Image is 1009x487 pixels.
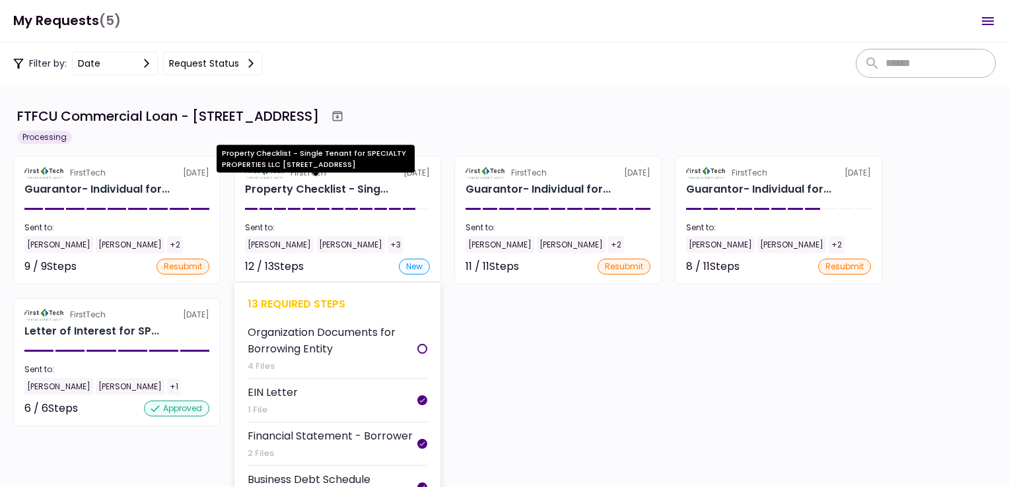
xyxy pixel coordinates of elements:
img: Partner logo [466,167,506,179]
div: [PERSON_NAME] [686,236,755,253]
div: 11 / 11 Steps [466,259,519,275]
div: [PERSON_NAME] [466,236,534,253]
div: [PERSON_NAME] [757,236,826,253]
img: Partner logo [24,167,65,179]
div: [DATE] [24,309,209,321]
div: FTFCU Commercial Loan - [STREET_ADDRESS] [17,106,319,126]
div: Guarantor- Individual for SPECIALTY PROPERTIES LLC Jim Price [686,181,831,197]
div: FirstTech [70,167,106,179]
div: [PERSON_NAME] [96,378,164,395]
div: approved [144,401,209,416]
div: Sent to: [245,222,430,234]
div: 9 / 9 Steps [24,259,77,275]
div: Filter by: [13,51,262,75]
button: date [72,51,158,75]
div: resubmit [157,259,209,275]
div: [PERSON_NAME] [537,236,606,253]
div: Processing [17,131,72,144]
div: resubmit [818,259,871,275]
div: Guarantor- Individual for SPECIALTY PROPERTIES LLC Charles Eldredge [24,181,170,197]
div: 13 required steps [248,296,427,312]
div: 8 / 11 Steps [686,259,740,275]
div: FirstTech [732,167,767,179]
div: Sent to: [686,222,871,234]
div: Sent to: [24,364,209,375]
div: FirstTech [511,167,547,179]
div: FirstTech [70,309,106,321]
div: [DATE] [686,167,871,179]
div: new [399,259,430,275]
div: 12 / 13 Steps [245,259,304,275]
button: Archive workflow [326,104,349,128]
div: +1 [167,378,181,395]
div: +2 [829,236,845,253]
div: [PERSON_NAME] [24,236,93,253]
div: 2 Files [248,447,413,460]
div: Sent to: [24,222,209,234]
img: Partner logo [24,309,65,321]
div: [DATE] [466,167,650,179]
div: Guarantor- Individual for SPECIALTY PROPERTIES LLC Scot Halladay [466,181,611,197]
div: Letter of Interest for SPECIALTY PROPERTIES LLC 1151-B Hospital Way Pocatello [24,323,159,339]
div: 6 / 6 Steps [24,401,78,416]
div: [PERSON_NAME] [316,236,385,253]
div: [DATE] [24,167,209,179]
div: +2 [608,236,624,253]
div: +3 [388,236,403,253]
div: resubmit [598,259,650,275]
div: [PERSON_NAME] [96,236,164,253]
button: Request status [163,51,262,75]
div: 1 File [248,403,298,416]
div: EIN Letter [248,384,298,401]
img: Partner logo [686,167,726,179]
div: Financial Statement - Borrower [248,428,413,444]
div: Organization Documents for Borrowing Entity [248,324,417,357]
div: Sent to: [466,222,650,234]
div: [PERSON_NAME] [245,236,314,253]
div: date [78,56,100,71]
span: (5) [99,7,121,34]
div: Property Checklist - Single Tenant for SPECIALTY PROPERTIES LLC [STREET_ADDRESS] [217,145,415,173]
div: Property Checklist - Single Tenant for SPECIALTY PROPERTIES LLC 1151-B Hospital Wy, Pocatello, ID [245,181,388,197]
div: +2 [167,236,183,253]
button: Open menu [972,5,1004,37]
h1: My Requests [13,7,121,34]
div: [PERSON_NAME] [24,378,93,395]
div: 4 Files [248,360,417,373]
